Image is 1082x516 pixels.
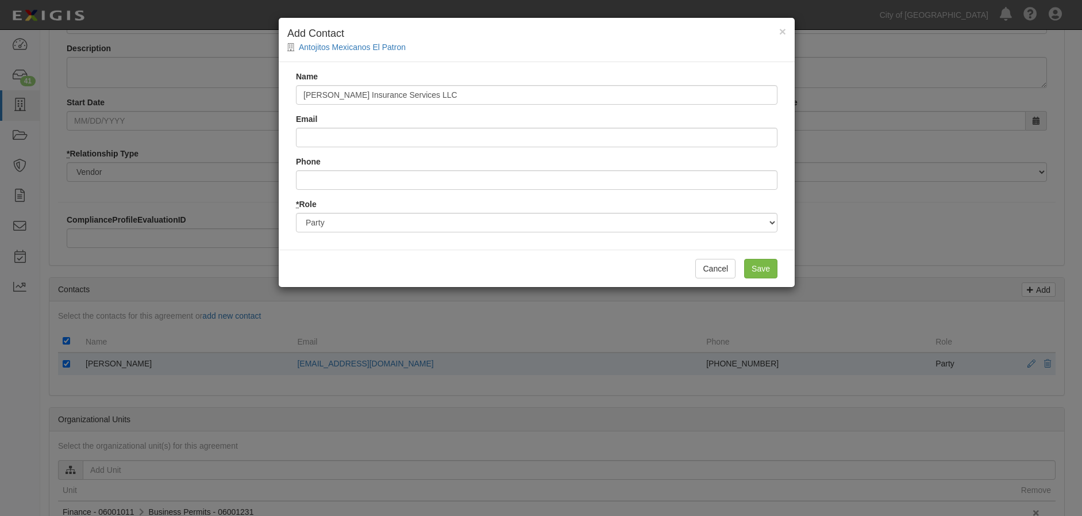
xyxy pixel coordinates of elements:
[296,200,299,209] abbr: required
[779,25,786,38] span: ×
[296,198,317,210] label: Role
[695,259,736,278] button: Cancel
[296,156,321,167] label: Phone
[287,26,786,41] h4: Add Contact
[744,259,777,278] input: Save
[299,43,406,52] a: Antojitos Mexicanos El Patron
[296,113,317,125] label: Email
[296,71,318,82] label: Name
[779,25,786,37] button: Close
